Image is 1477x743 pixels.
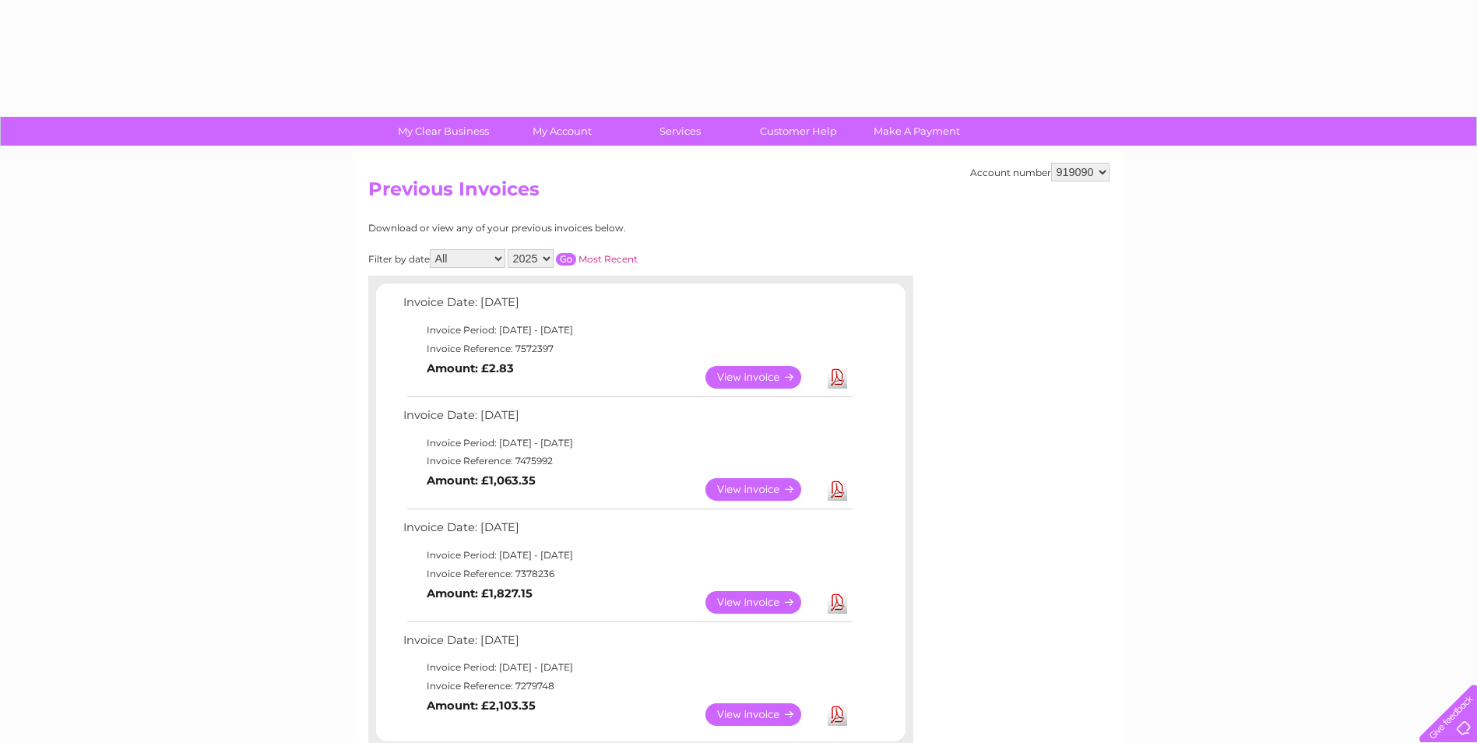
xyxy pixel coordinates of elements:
[399,658,855,677] td: Invoice Period: [DATE] - [DATE]
[368,178,1110,208] h2: Previous Invoices
[399,405,855,434] td: Invoice Date: [DATE]
[853,117,981,146] a: Make A Payment
[379,117,508,146] a: My Clear Business
[828,366,847,389] a: Download
[705,478,820,501] a: View
[970,163,1110,181] div: Account number
[828,703,847,726] a: Download
[399,517,855,546] td: Invoice Date: [DATE]
[578,253,638,265] a: Most Recent
[399,321,855,340] td: Invoice Period: [DATE] - [DATE]
[399,677,855,695] td: Invoice Reference: 7279748
[705,366,820,389] a: View
[828,591,847,614] a: Download
[399,630,855,659] td: Invoice Date: [DATE]
[399,292,855,321] td: Invoice Date: [DATE]
[705,591,820,614] a: View
[399,546,855,565] td: Invoice Period: [DATE] - [DATE]
[427,361,514,375] b: Amount: £2.83
[734,117,863,146] a: Customer Help
[368,223,777,234] div: Download or view any of your previous invoices below.
[828,478,847,501] a: Download
[399,340,855,358] td: Invoice Reference: 7572397
[427,699,536,713] b: Amount: £2,103.35
[427,474,536,488] b: Amount: £1,063.35
[427,586,533,600] b: Amount: £1,827.15
[498,117,626,146] a: My Account
[399,565,855,583] td: Invoice Reference: 7378236
[616,117,744,146] a: Services
[368,249,777,268] div: Filter by date
[399,434,855,452] td: Invoice Period: [DATE] - [DATE]
[399,452,855,470] td: Invoice Reference: 7475992
[705,703,820,726] a: View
